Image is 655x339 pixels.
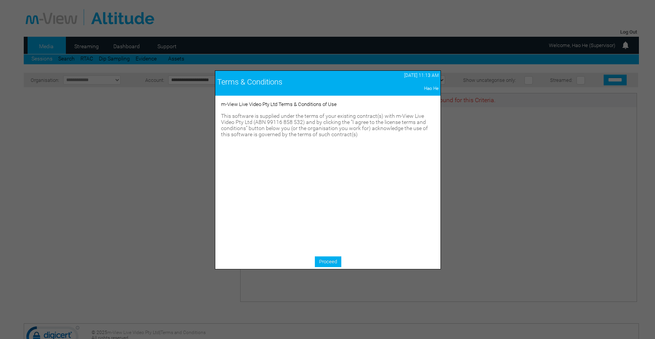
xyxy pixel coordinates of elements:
td: Hao He [360,84,440,93]
span: This software is supplied under the terms of your existing contract(s) with m-View Live Video Pty... [221,113,428,137]
a: Proceed [315,256,341,267]
td: [DATE] 11:13 AM [360,71,440,80]
span: m-View Live Video Pty Ltd Terms & Conditions of Use [221,101,337,107]
img: bell24.png [621,41,630,50]
div: Terms & Conditions [217,77,358,86]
